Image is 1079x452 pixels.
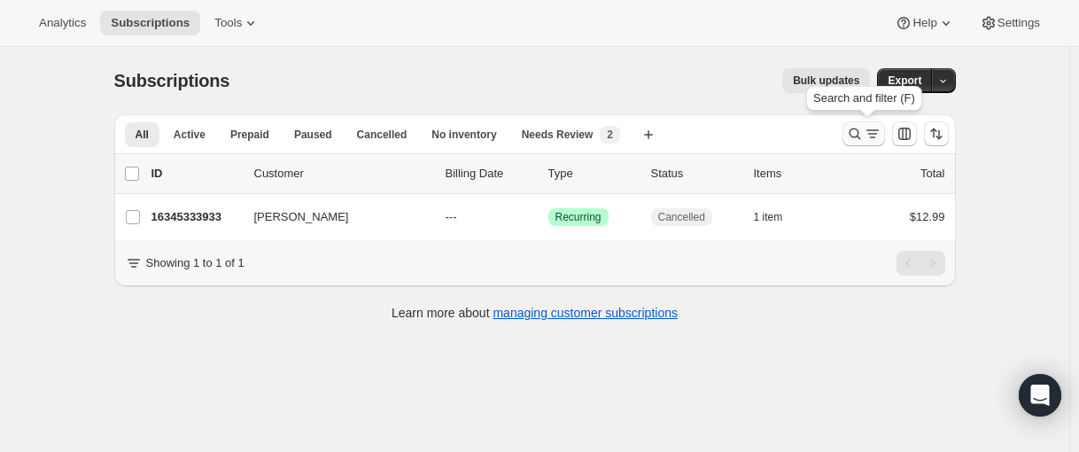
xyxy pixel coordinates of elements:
span: 2 [607,128,613,142]
div: 16345333933[PERSON_NAME]---SuccessRecurringCancelled1 item$12.99 [151,205,945,230]
span: Prepaid [230,128,269,142]
div: Items [754,165,842,183]
p: Billing Date [446,165,534,183]
button: 1 item [754,205,803,230]
span: All [136,128,149,142]
button: Search and filter results [842,121,885,146]
button: Export [877,68,932,93]
a: managing customer subscriptions [493,306,678,320]
button: Bulk updates [782,68,870,93]
button: Subscriptions [100,11,200,35]
button: Customize table column order and visibility [892,121,917,146]
p: Learn more about [392,304,678,322]
span: Settings [997,16,1040,30]
span: 1 item [754,210,783,224]
span: Subscriptions [111,16,190,30]
button: Create new view [634,122,663,147]
span: Cancelled [658,210,705,224]
span: Active [174,128,206,142]
span: Tools [214,16,242,30]
span: $12.99 [910,210,945,223]
nav: Pagination [897,251,945,276]
p: 16345333933 [151,208,240,226]
span: Bulk updates [793,74,859,88]
button: Tools [204,11,270,35]
span: Help [912,16,936,30]
span: Recurring [555,210,602,224]
p: Status [651,165,740,183]
span: No inventory [431,128,496,142]
span: [PERSON_NAME] [254,208,349,226]
button: Analytics [28,11,97,35]
span: Export [888,74,921,88]
span: Subscriptions [114,71,230,90]
div: Type [548,165,637,183]
div: Open Intercom Messenger [1019,374,1061,417]
span: --- [446,210,457,223]
button: Sort the results [924,121,949,146]
button: Help [884,11,965,35]
span: Cancelled [357,128,408,142]
p: Showing 1 to 1 of 1 [146,254,245,272]
p: Customer [254,165,431,183]
p: ID [151,165,240,183]
div: IDCustomerBilling DateTypeStatusItemsTotal [151,165,945,183]
span: Paused [294,128,332,142]
span: Analytics [39,16,86,30]
p: Total [920,165,944,183]
span: Needs Review [522,128,594,142]
button: [PERSON_NAME] [244,203,421,231]
button: Settings [969,11,1051,35]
